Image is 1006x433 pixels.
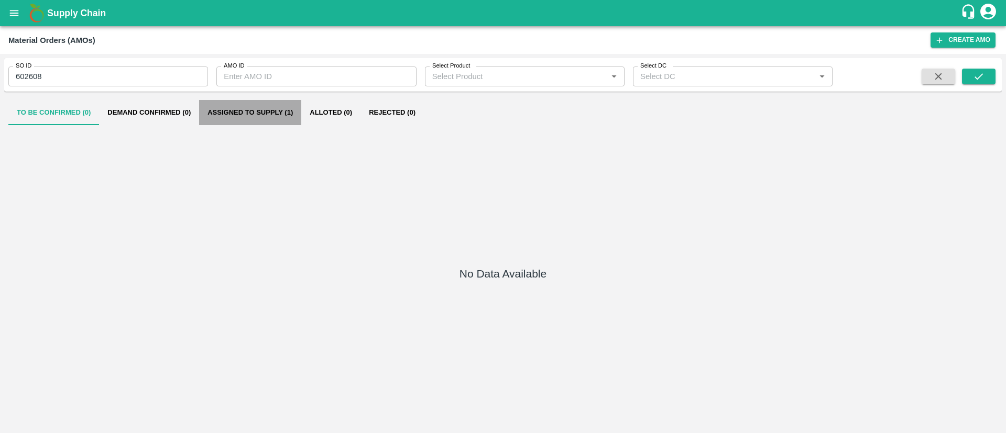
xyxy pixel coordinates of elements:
button: To Be Confirmed (0) [8,100,99,125]
button: Alloted (0) [301,100,360,125]
button: Open [607,70,621,83]
label: Select DC [640,62,666,70]
input: Enter SO ID [8,66,208,86]
label: Select Product [432,62,470,70]
a: Supply Chain [47,6,960,20]
div: account of current user [979,2,998,24]
button: open drawer [2,1,26,25]
label: SO ID [16,62,31,70]
label: AMO ID [224,62,245,70]
h5: No Data Available [460,267,546,281]
input: Enter AMO ID [216,66,416,86]
input: Select Product [428,70,604,83]
button: Create AMO [931,32,996,48]
div: customer-support [960,4,979,23]
button: Demand Confirmed (0) [99,100,199,125]
input: Select DC [636,70,799,83]
button: Open [815,70,829,83]
b: Supply Chain [47,8,106,18]
button: Assigned to Supply (1) [199,100,301,125]
div: Material Orders (AMOs) [8,34,95,47]
img: logo [26,3,47,24]
button: Rejected (0) [360,100,424,125]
